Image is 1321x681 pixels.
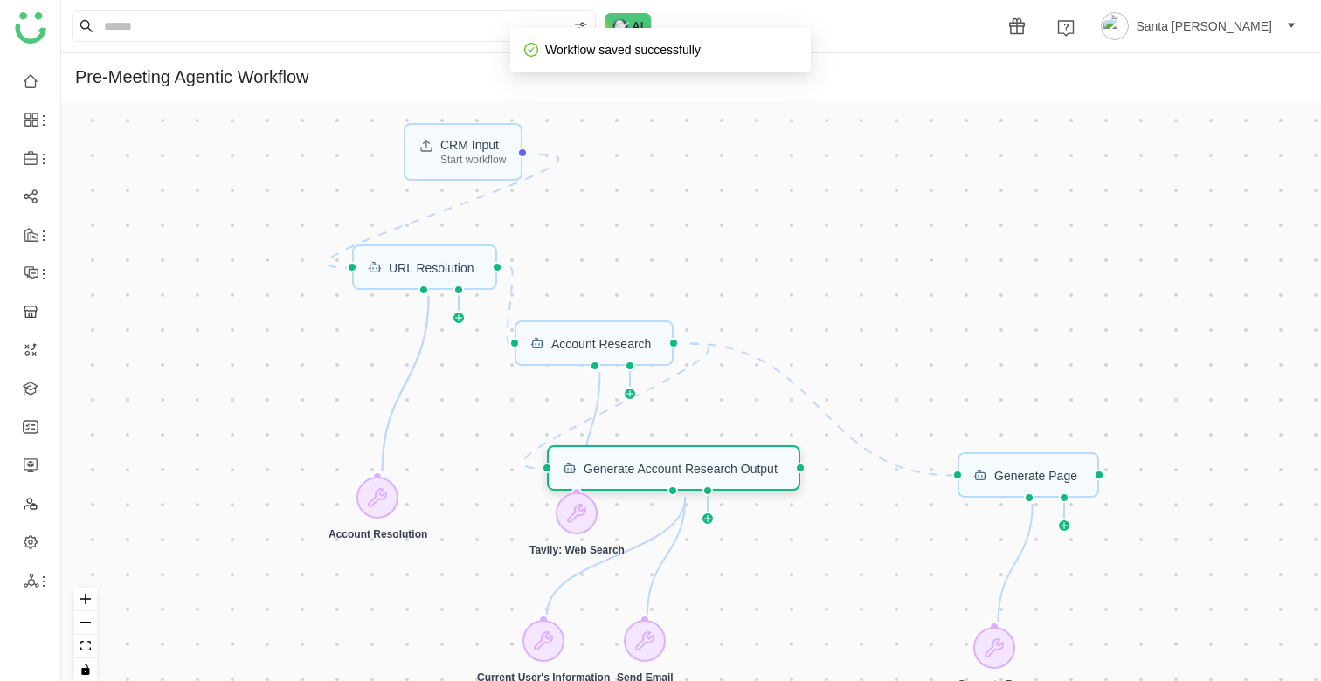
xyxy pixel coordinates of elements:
[605,13,652,39] img: ask-buddy-normal.svg
[404,123,522,181] div: CRM InputStart workflow
[994,469,1077,481] div: Generate Page
[574,20,588,34] img: search-type.svg
[523,344,709,469] g: Edge from 68ad817aa4aab14485f75b37 to 68ad817da4aab14485f75b3e
[582,372,599,487] g: Edge from 68ad817aa4aab14485f75b37 to tool-gtm_tavily_search_tool-68ad817aa4aab14485f75b37
[508,268,513,344] g: Edge from 68ad817aa4aab14485f75b38 to 68ad817aa4aab14485f75b37
[329,477,427,541] div: Account Resolution
[1057,19,1075,37] img: help.svg
[547,497,685,615] g: Edge from 68ad817da4aab14485f75b3e to tool-gtmb_get_current_user_Information-68ad817da4aab14485f7...
[998,504,1032,622] g: Edge from 68bfec3c602f4a4072b341dd to tool-gtmb_generate_page-68bfec3c602f4a4072b341dd
[584,462,778,474] div: Generate Account Research Output
[529,492,625,557] div: Tavily: Web Search
[440,155,506,165] div: Start workflow
[75,67,309,87] div: Pre-Meeting Agentic Workflow
[1097,12,1300,40] button: Santa [PERSON_NAME]
[329,529,427,541] div: Account Resolution
[383,296,429,471] g: Edge from 68ad817aa4aab14485f75b38 to tool-gtmb_resolve_account-68ad817aa4aab14485f75b38
[545,43,701,57] span: Workflow saved successfully
[327,155,558,268] g: Edge from trigger to 68ad817aa4aab14485f75b38
[690,344,952,476] g: Edge from 68ad817aa4aab14485f75b37 to 68bfec3c602f4a4072b341dd
[515,320,674,366] div: Account Research
[74,588,97,611] button: zoom in
[74,611,97,635] button: zoom out
[647,497,685,615] g: Edge from 68ad817da4aab14485f75b3e to tool-gtmb_send_email-68ad817da4aab14485f75b3e
[352,244,497,290] div: URL Resolution
[1101,12,1129,40] img: avatar
[15,12,46,44] img: logo
[529,545,625,557] div: Tavily: Web Search
[440,139,506,151] div: CRM Input
[389,261,474,273] div: URL Resolution
[1136,17,1272,36] span: Santa [PERSON_NAME]
[74,635,97,658] button: fit view
[551,337,651,349] div: Account Research
[547,445,800,491] div: Generate Account Research Output
[958,452,1100,498] div: Generate Page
